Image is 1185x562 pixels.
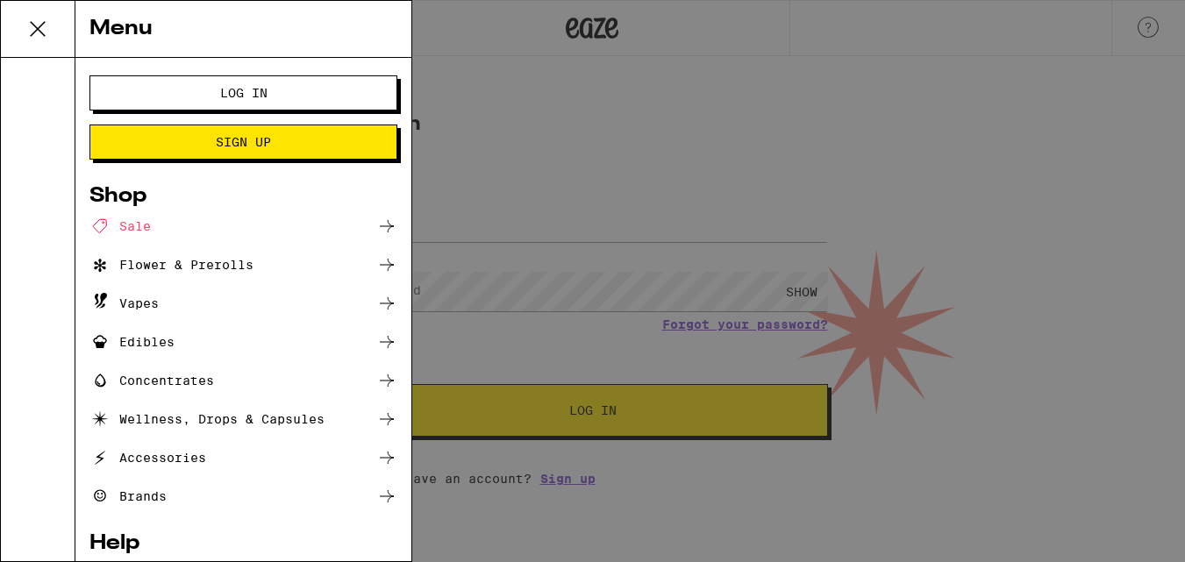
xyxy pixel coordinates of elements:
[89,447,397,468] a: Accessories
[89,331,175,352] div: Edibles
[89,409,325,430] div: Wellness, Drops & Capsules
[89,124,397,160] button: Sign Up
[75,1,411,58] div: Menu
[89,293,159,314] div: Vapes
[220,87,268,99] span: Log In
[89,293,397,314] a: Vapes
[216,136,271,148] span: Sign Up
[89,370,214,391] div: Concentrates
[89,533,397,554] a: Help
[89,254,397,275] a: Flower & Prerolls
[89,331,397,352] a: Edibles
[89,254,253,275] div: Flower & Prerolls
[89,409,397,430] a: Wellness, Drops & Capsules
[89,447,206,468] div: Accessories
[89,486,167,507] div: Brands
[89,75,397,110] button: Log In
[89,486,397,507] a: Brands
[89,186,397,207] a: Shop
[89,370,397,391] a: Concentrates
[89,216,397,237] a: Sale
[89,216,151,237] div: Sale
